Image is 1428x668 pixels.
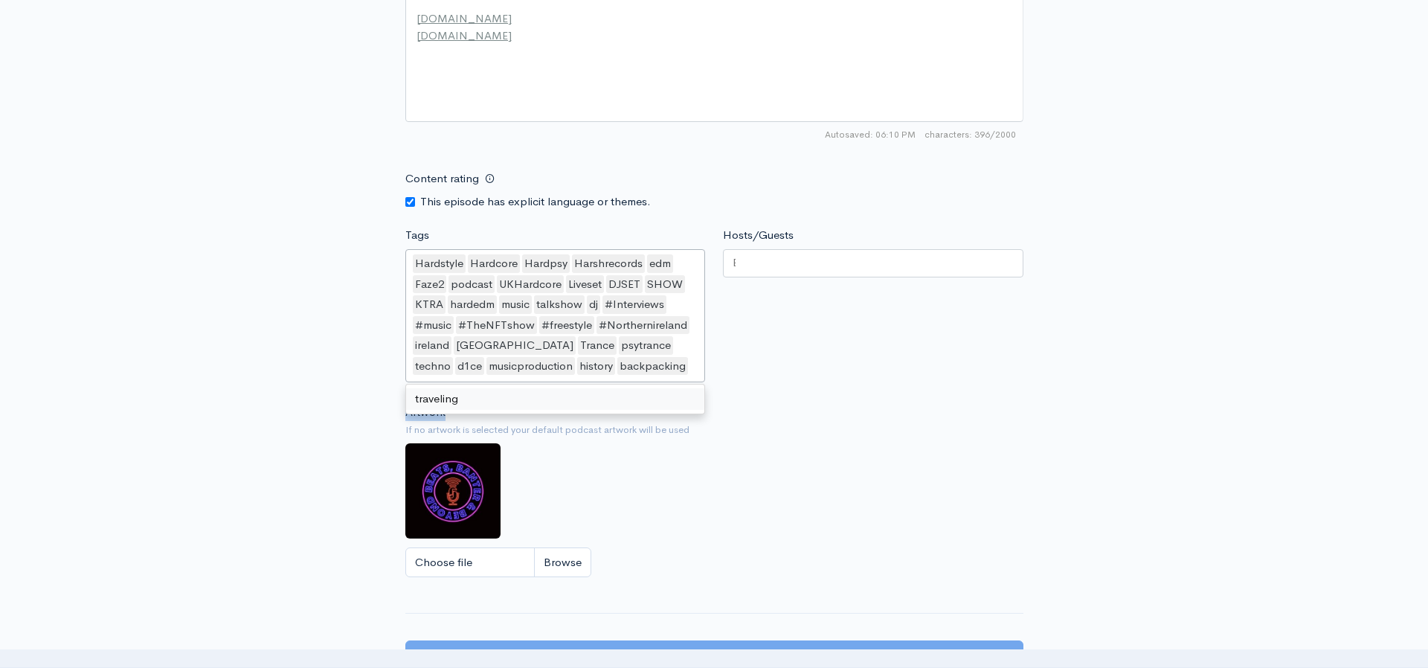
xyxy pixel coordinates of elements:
[602,295,666,314] div: #Interviews
[456,316,537,335] div: #TheNFTshow
[566,275,604,294] div: Liveset
[486,357,575,376] div: musicproduction
[577,357,615,376] div: history
[405,164,479,194] label: Content rating
[522,254,570,273] div: Hardpsy
[448,295,497,314] div: hardedm
[416,11,512,25] span: [DOMAIN_NAME]
[723,227,794,244] label: Hosts/Guests
[413,316,454,335] div: #music
[413,295,446,314] div: KTRA
[924,128,1016,141] span: 396/2000
[578,336,617,355] div: Trance
[455,357,484,376] div: d1ce
[499,295,532,314] div: music
[413,254,466,273] div: Hardstyle
[596,316,689,335] div: #Northernireland
[645,275,685,294] div: SHOW
[406,388,705,410] div: traveling
[606,275,643,294] div: DJSET
[468,254,520,273] div: Hardcore
[733,254,736,272] input: Enter the names of the people that appeared on this episode
[617,357,688,376] div: backpacking
[539,316,594,335] div: #freestyle
[587,295,600,314] div: dj
[497,275,564,294] div: UKHardcore
[454,336,576,355] div: [GEOGRAPHIC_DATA]
[413,336,451,355] div: ireland
[413,357,453,376] div: techno
[825,128,916,141] span: Autosaved: 06:10 PM
[572,254,645,273] div: Harshrecords
[413,275,446,294] div: Faze2
[416,28,512,42] span: [DOMAIN_NAME]
[405,227,429,244] label: Tags
[448,275,495,294] div: podcast
[534,295,585,314] div: talkshow
[420,193,651,211] label: This episode has explicit language or themes.
[647,254,673,273] div: edm
[405,423,1023,437] small: If no artwork is selected your default podcast artwork will be used
[619,336,673,355] div: psytrance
